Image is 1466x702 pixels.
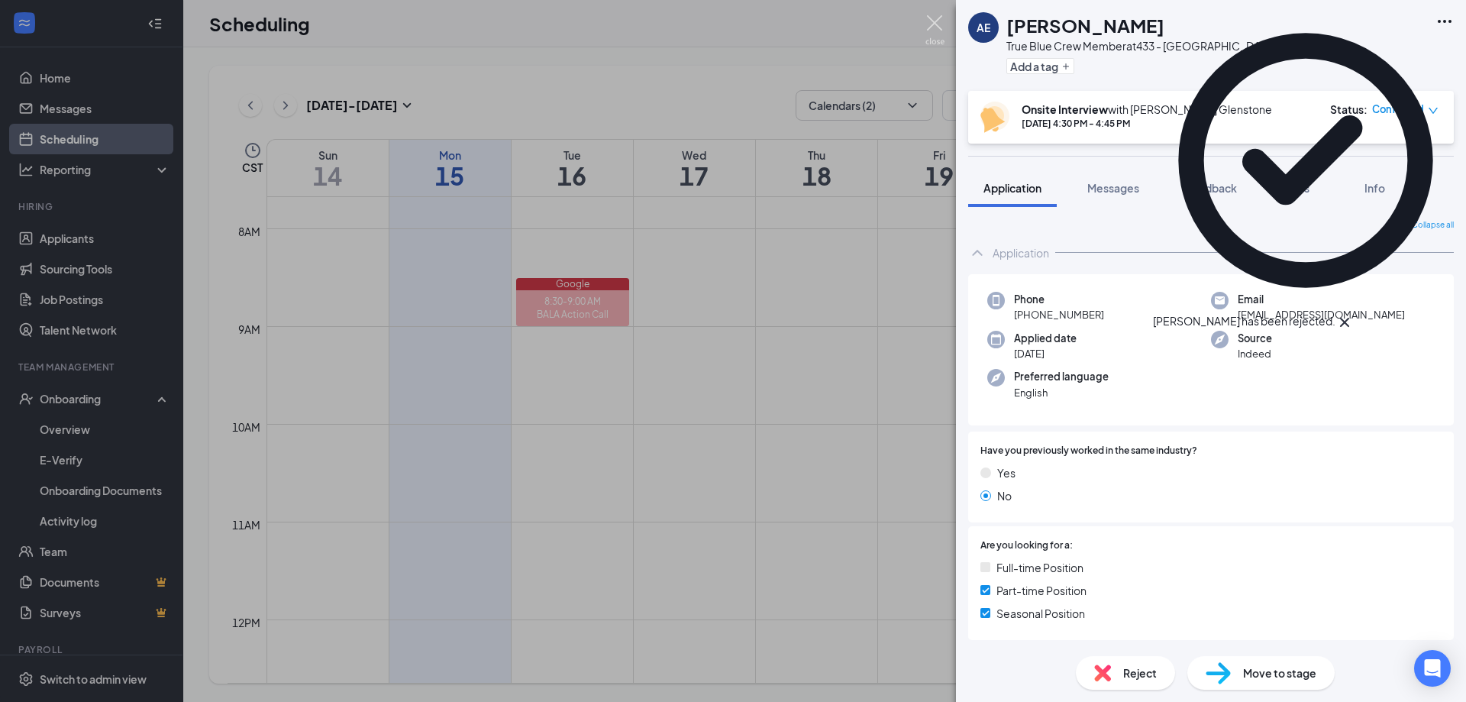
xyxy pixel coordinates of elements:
[1006,12,1164,38] h1: [PERSON_NAME]
[1153,313,1335,332] div: [PERSON_NAME] has been rejected.
[968,244,986,262] svg: ChevronUp
[993,245,1049,260] div: Application
[996,605,1085,622] span: Seasonal Position
[1014,346,1077,361] span: [DATE]
[980,444,1197,458] span: Have you previously worked in the same industry?
[1014,369,1109,384] span: Preferred language
[1014,385,1109,400] span: English
[997,464,1016,481] span: Yes
[996,559,1083,576] span: Full-time Position
[1123,665,1157,681] span: Reject
[997,487,1012,504] span: No
[1061,62,1070,71] svg: Plus
[983,181,1041,195] span: Application
[1153,8,1458,313] svg: CheckmarkCircle
[1014,307,1104,322] span: [PHONE_NUMBER]
[1022,102,1272,117] div: with [PERSON_NAME] Glenstone
[977,20,990,35] div: AE
[1006,58,1074,74] button: PlusAdd a tag
[1087,181,1139,195] span: Messages
[1006,38,1274,53] div: True Blue Crew Member at 433 - [GEOGRAPHIC_DATA]
[1014,292,1104,307] span: Phone
[980,539,1073,553] span: Are you looking for a:
[1022,117,1272,130] div: [DATE] 4:30 PM - 4:45 PM
[1022,102,1108,116] b: Onsite Interview
[1335,313,1354,332] svg: Cross
[996,582,1087,599] span: Part-time Position
[1238,331,1272,346] span: Source
[1238,346,1272,361] span: Indeed
[1243,665,1316,681] span: Move to stage
[1014,331,1077,346] span: Applied date
[1414,650,1451,687] div: Open Intercom Messenger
